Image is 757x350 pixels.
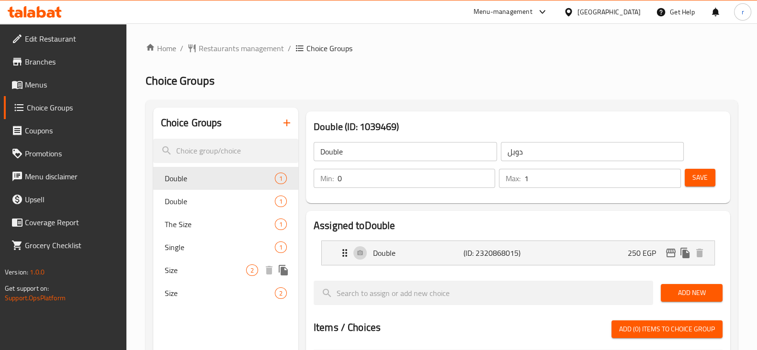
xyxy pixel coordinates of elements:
[322,241,714,265] div: Expand
[153,236,298,259] div: Single1
[153,282,298,305] div: Size2
[4,27,126,50] a: Edit Restaurant
[4,165,126,188] a: Menu disclaimer
[288,43,291,54] li: /
[5,282,49,295] span: Get support on:
[628,247,664,259] p: 250 EGP
[4,142,126,165] a: Promotions
[165,196,275,207] span: Double
[314,219,723,233] h2: Assigned to Double
[25,240,119,251] span: Grocery Checklist
[25,194,119,205] span: Upsell
[685,169,715,186] button: Save
[153,213,298,236] div: The Size1
[187,43,284,54] a: Restaurants management
[165,173,275,184] span: Double
[4,119,126,142] a: Coupons
[275,287,287,299] div: Choices
[165,241,275,253] span: Single
[161,116,222,130] h2: Choice Groups
[4,188,126,211] a: Upsell
[30,266,45,278] span: 1.0.0
[275,219,287,230] div: Choices
[275,289,286,298] span: 2
[4,50,126,73] a: Branches
[474,6,532,18] div: Menu-management
[276,263,291,277] button: duplicate
[668,287,715,299] span: Add New
[165,287,275,299] span: Size
[153,190,298,213] div: Double1
[25,171,119,182] span: Menu disclaimer
[506,173,520,184] p: Max:
[4,96,126,119] a: Choice Groups
[247,266,258,275] span: 2
[4,234,126,257] a: Grocery Checklist
[153,167,298,190] div: Double1
[619,323,715,335] span: Add (0) items to choice group
[463,247,524,259] p: (ID: 2320868015)
[246,264,258,276] div: Choices
[373,247,463,259] p: Double
[165,219,275,230] span: The Size
[153,139,298,163] input: search
[275,220,286,229] span: 1
[146,43,738,54] nav: breadcrumb
[5,292,66,304] a: Support.OpsPlatform
[4,73,126,96] a: Menus
[611,320,723,338] button: Add (0) items to choice group
[25,148,119,159] span: Promotions
[27,102,119,113] span: Choice Groups
[314,281,653,305] input: search
[153,259,298,282] div: Size2deleteduplicate
[275,197,286,206] span: 1
[25,56,119,67] span: Branches
[314,119,723,134] h3: Double (ID: 1039469)
[262,263,276,277] button: delete
[692,172,708,184] span: Save
[661,284,723,302] button: Add New
[25,33,119,44] span: Edit Restaurant
[692,246,707,260] button: delete
[314,237,723,269] li: Expand
[25,125,119,136] span: Coupons
[275,174,286,183] span: 1
[275,243,286,252] span: 1
[275,196,287,207] div: Choices
[199,43,284,54] span: Restaurants management
[180,43,183,54] li: /
[275,241,287,253] div: Choices
[314,320,381,335] h2: Items / Choices
[165,264,246,276] span: Size
[577,7,641,17] div: [GEOGRAPHIC_DATA]
[306,43,352,54] span: Choice Groups
[275,173,287,184] div: Choices
[146,70,215,91] span: Choice Groups
[25,79,119,90] span: Menus
[5,266,28,278] span: Version:
[146,43,176,54] a: Home
[320,173,334,184] p: Min:
[4,211,126,234] a: Coverage Report
[741,7,744,17] span: r
[678,246,692,260] button: duplicate
[664,246,678,260] button: edit
[25,217,119,228] span: Coverage Report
